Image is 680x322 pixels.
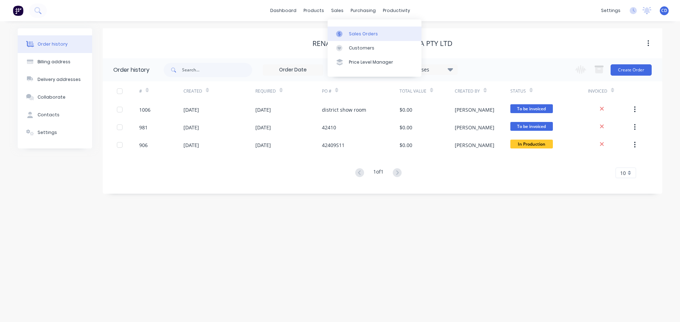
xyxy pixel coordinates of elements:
[620,169,626,177] span: 10
[661,7,667,14] span: CD
[13,5,23,16] img: Factory
[398,66,457,74] div: 27 Statuses
[399,124,412,131] div: $0.00
[588,88,607,94] div: Invoiced
[328,41,421,55] a: Customers
[349,59,393,65] div: Price Level Manager
[347,5,379,16] div: purchasing
[455,124,494,131] div: [PERSON_NAME]
[183,141,199,149] div: [DATE]
[113,66,149,74] div: Order history
[322,141,345,149] div: 42409S11
[18,88,92,106] button: Collaborate
[399,106,412,113] div: $0.00
[312,39,453,48] div: Renascent Western Australia PTY LTD
[611,64,652,76] button: Create Order
[255,124,271,131] div: [DATE]
[455,81,510,101] div: Created By
[322,88,331,94] div: PO #
[510,140,553,148] span: In Production
[597,5,624,16] div: settings
[38,112,59,118] div: Contacts
[183,106,199,113] div: [DATE]
[510,88,526,94] div: Status
[510,122,553,131] span: To be invoiced
[399,81,455,101] div: Total Value
[379,5,414,16] div: productivity
[455,141,494,149] div: [PERSON_NAME]
[18,124,92,141] button: Settings
[328,5,347,16] div: sales
[455,88,480,94] div: Created By
[455,106,494,113] div: [PERSON_NAME]
[183,124,199,131] div: [DATE]
[255,81,322,101] div: Required
[255,106,271,113] div: [DATE]
[182,63,252,77] input: Search...
[255,141,271,149] div: [DATE]
[18,71,92,88] button: Delivery addresses
[139,106,151,113] div: 1006
[38,41,68,47] div: Order history
[263,65,323,75] input: Order Date
[373,168,384,178] div: 1 of 1
[322,81,399,101] div: PO #
[267,5,300,16] a: dashboard
[18,35,92,53] button: Order history
[139,124,148,131] div: 981
[38,94,66,100] div: Collaborate
[349,31,378,37] div: Sales Orders
[399,88,426,94] div: Total Value
[139,81,183,101] div: #
[38,76,81,83] div: Delivery addresses
[588,81,632,101] div: Invoiced
[38,59,70,65] div: Billing address
[38,129,57,136] div: Settings
[399,141,412,149] div: $0.00
[139,141,148,149] div: 906
[510,81,588,101] div: Status
[18,53,92,71] button: Billing address
[18,106,92,124] button: Contacts
[139,88,142,94] div: #
[322,106,366,113] div: district show room
[183,81,255,101] div: Created
[183,88,202,94] div: Created
[328,27,421,41] a: Sales Orders
[322,124,336,131] div: 42410
[510,104,553,113] span: To be invoiced
[255,88,276,94] div: Required
[349,45,374,51] div: Customers
[300,5,328,16] div: products
[328,55,421,69] a: Price Level Manager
